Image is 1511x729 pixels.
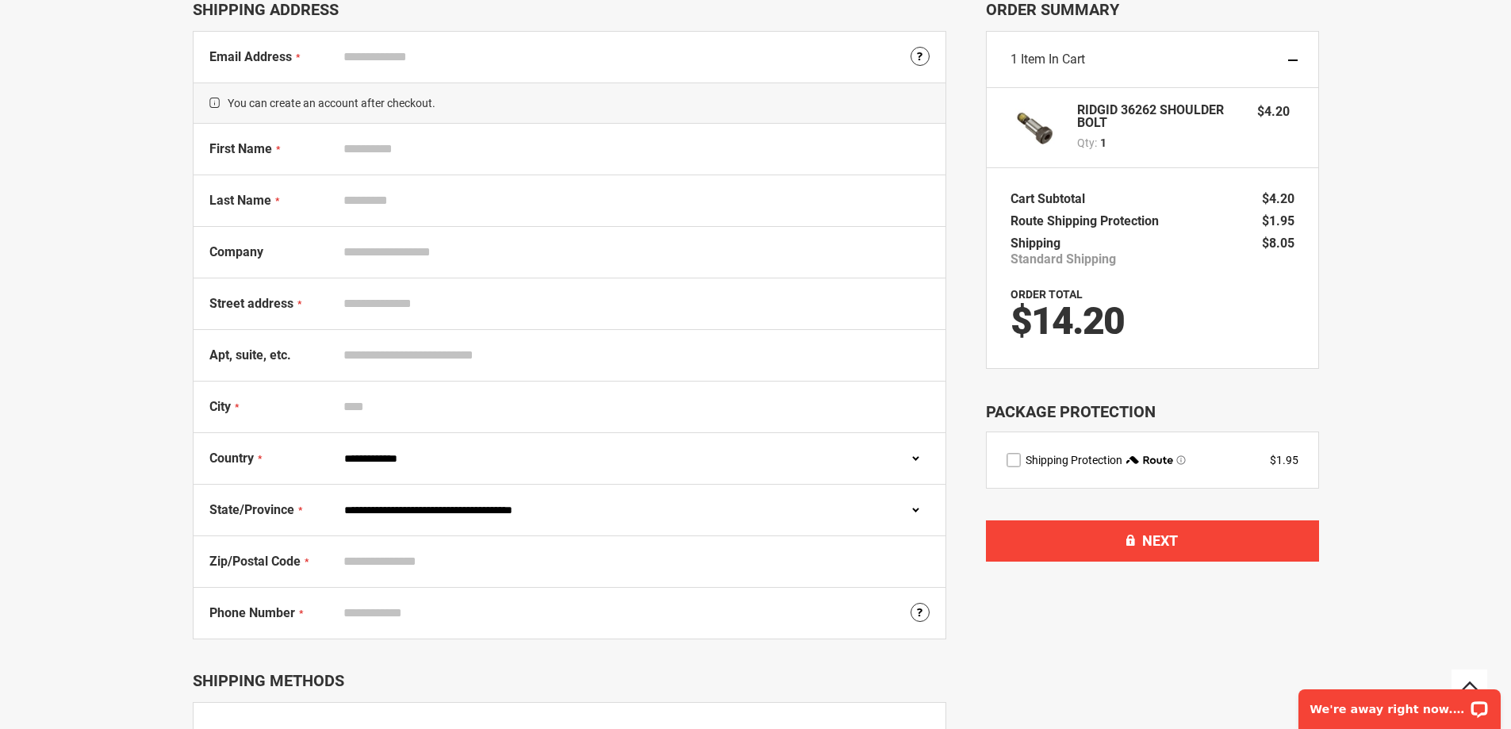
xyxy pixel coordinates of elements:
[1176,455,1186,465] span: Learn more
[1077,136,1095,149] span: Qty
[1288,679,1511,729] iframe: LiveChat chat widget
[209,554,301,569] span: Zip/Postal Code
[1007,452,1298,468] div: route shipping protection selector element
[209,347,291,363] span: Apt, suite, etc.
[1011,104,1058,152] img: RIDGID 36262 SHOULDER BOLT
[209,502,294,517] span: State/Province
[209,605,295,620] span: Phone Number
[209,244,263,259] span: Company
[209,451,254,466] span: Country
[1262,236,1294,251] span: $8.05
[1262,213,1294,228] span: $1.95
[1011,210,1167,232] th: Route Shipping Protection
[209,49,292,64] span: Email Address
[1270,452,1298,468] div: $1.95
[1021,52,1085,67] span: Item in Cart
[1011,288,1083,301] strong: Order Total
[193,671,946,690] div: Shipping Methods
[1026,454,1122,466] span: Shipping Protection
[209,141,272,156] span: First Name
[1262,191,1294,206] span: $4.20
[1142,532,1178,549] span: Next
[1257,104,1290,119] span: $4.20
[1011,298,1124,343] span: $14.20
[209,296,293,311] span: Street address
[194,82,945,124] span: You can create an account after checkout.
[1011,236,1060,251] span: Shipping
[1077,104,1242,129] strong: RIDGID 36262 SHOULDER BOLT
[1100,135,1106,151] span: 1
[1011,251,1116,267] span: Standard Shipping
[209,193,271,208] span: Last Name
[1011,188,1093,210] th: Cart Subtotal
[986,520,1319,562] button: Next
[1011,52,1018,67] span: 1
[209,399,231,414] span: City
[986,401,1319,424] div: Package Protection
